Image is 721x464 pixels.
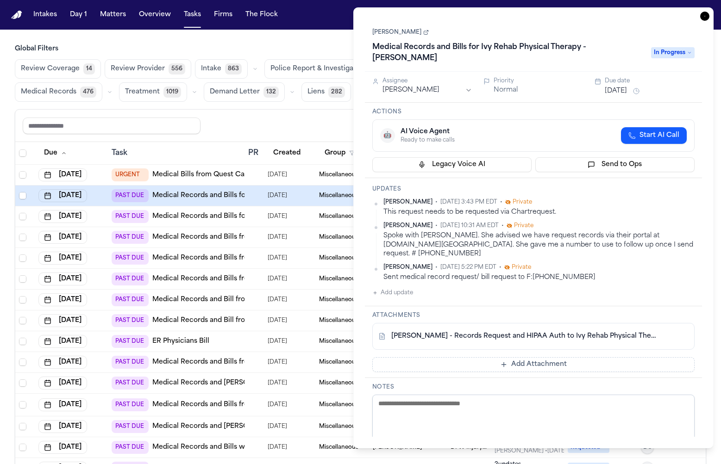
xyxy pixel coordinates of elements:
[83,63,95,74] span: 14
[440,264,496,271] span: [DATE] 5:22 PM EDT
[248,148,260,159] div: PR
[495,447,567,455] div: Last updated by Michelle Landazabal at 8/28/2025, 1:07:06 PM
[38,252,87,265] button: [DATE]
[112,441,149,454] span: PAST DUE
[19,149,26,157] span: Select all
[112,356,149,369] span: PAST DUE
[30,6,61,23] a: Intakes
[204,82,285,102] button: Demand Letter132
[513,198,532,206] span: Private
[152,233,461,242] a: Medical Records and Bills from [PERSON_NAME] Emergency Medicine-[GEOGRAPHIC_DATA]
[268,168,287,181] span: 8/25/2025, 4:10:18 PM
[180,6,205,23] button: Tasks
[169,63,185,74] span: 556
[119,82,187,102] button: Treatment1019
[631,86,642,97] button: Snooze task
[268,398,287,411] span: 8/29/2025, 9:43:41 AM
[152,191,402,200] a: Medical Records and Bills for Ivy Rehab Physical Therapy - [PERSON_NAME]
[38,293,87,306] button: [DATE]
[372,384,695,391] h3: Notes
[319,145,360,161] button: Group
[270,64,366,74] span: Police Report & Investigation
[268,335,287,348] span: 8/18/2025, 3:56:23 PM
[19,296,26,303] span: Select row
[605,87,627,96] button: [DATE]
[19,192,26,199] span: Select row
[369,40,646,66] h1: Medical Records and Bills for Ivy Rehab Physical Therapy - [PERSON_NAME]
[152,400,313,409] a: Medical Records and Bills from [PERSON_NAME]
[38,210,87,223] button: [DATE]
[268,314,287,327] span: 8/25/2025, 11:44:03 AM
[225,63,242,74] span: 863
[435,198,438,206] span: •
[112,231,149,244] span: PAST DUE
[268,272,287,285] span: 8/20/2025, 10:31:29 AM
[38,272,87,285] button: [DATE]
[96,6,130,23] a: Matters
[301,82,351,102] button: Liens282
[112,398,149,411] span: PAST DUE
[105,59,191,79] button: Review Provider556
[621,127,687,144] button: Start AI Call
[19,317,26,324] span: Select row
[268,252,287,265] span: 8/25/2025, 4:47:23 PM
[112,168,149,181] span: URGENT
[268,420,287,433] span: 8/18/2025, 3:55:10 PM
[319,171,358,179] span: Miscellaneous
[319,401,358,408] span: Miscellaneous
[19,171,26,179] span: Select row
[38,231,87,244] button: [DATE]
[38,314,87,327] button: [DATE]
[401,136,455,144] div: Ready to make calls
[19,338,26,345] span: Select row
[268,356,287,369] span: 8/6/2025, 10:52:13 PM
[514,222,533,229] span: Private
[372,312,695,319] h3: Attachments
[210,6,236,23] button: Firms
[382,77,472,85] div: Assignee
[38,168,87,181] button: [DATE]
[19,379,26,387] span: Select row
[112,189,149,202] span: PAST DUE
[401,127,455,136] div: AI Voice Agent
[440,222,499,229] span: [DATE] 10:31 AM EDT
[502,222,504,229] span: •
[19,234,26,241] span: Select row
[372,157,532,172] button: Legacy Voice AI
[319,254,358,262] span: Miscellaneous
[11,11,22,19] a: Home
[242,6,282,23] a: The Flock
[440,198,497,206] span: [DATE] 3:43 PM EDT
[11,11,22,19] img: Finch Logo
[372,186,695,193] h3: Updates
[383,208,695,217] div: This request needs to be requested via Chartrequest.
[152,443,376,452] a: Medical Records and Bills with Affidavit from [GEOGRAPHIC_DATA]
[152,170,347,179] a: Medical Bills from Quest Care Medical Services (See Note)
[372,108,695,116] h3: Actions
[319,379,358,387] span: Miscellaneous
[19,275,26,283] span: Select row
[383,198,433,206] span: [PERSON_NAME]
[391,332,658,341] a: [PERSON_NAME] - Records Request and HIPAA Auth to Ivy Rehab Physical Therapy - [DATE]
[112,335,149,348] span: PAST DUE
[319,275,358,283] span: Miscellaneous
[112,148,241,159] div: Task
[268,293,287,306] span: 8/25/2025, 11:36:06 AM
[268,441,287,454] span: 8/18/2025, 3:55:50 PM
[15,59,101,79] button: Review Coverage14
[152,358,348,367] a: Medical Records and Bills from The Joint [MEDICAL_DATA]
[268,210,287,223] span: 8/20/2025, 10:14:58 AM
[19,213,26,220] span: Select row
[135,6,175,23] button: Overview
[112,210,149,223] span: PAST DUE
[268,189,287,202] span: 8/20/2025, 10:15:13 AM
[19,401,26,408] span: Select row
[535,157,695,172] button: Send to Ops
[152,295,416,304] a: Medical Records and Bill from Western [PERSON_NAME] Family Health Centers
[210,87,260,97] span: Demand Letter
[19,423,26,430] span: Select row
[112,252,149,265] span: PAST DUE
[152,212,379,221] a: Medical Records and Bills for Corewell Health [GEOGRAPHIC_DATA]
[38,335,87,348] button: [DATE]
[383,264,433,271] span: [PERSON_NAME]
